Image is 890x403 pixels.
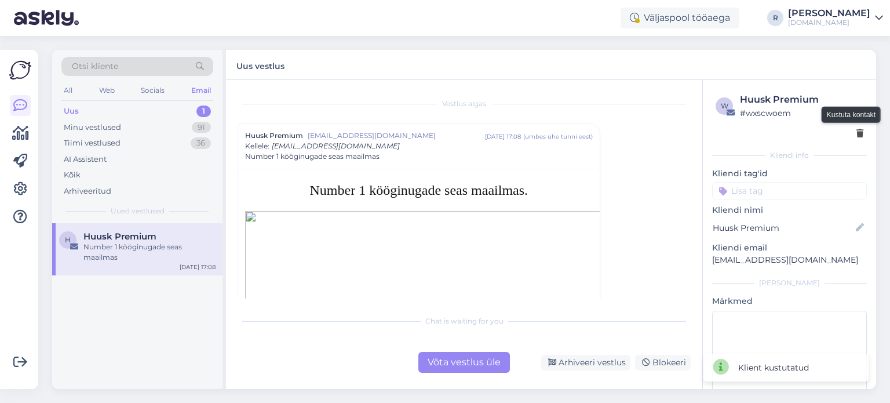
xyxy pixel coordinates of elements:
[541,355,630,371] div: Arhiveeri vestlus
[788,9,883,27] a: [PERSON_NAME][DOMAIN_NAME]
[83,242,216,263] div: Number 1 kööginugade seas maailmas
[485,132,521,141] div: [DATE] 17:08
[192,122,211,133] div: 91
[308,130,485,141] span: [EMAIL_ADDRESS][DOMAIN_NAME]
[738,362,809,374] div: Klient kustutatud
[788,18,870,27] div: [DOMAIN_NAME]
[111,206,165,216] span: Uued vestlused
[827,109,876,119] small: Kustuta kontakt
[712,150,867,161] div: Kliendi info
[180,263,216,271] div: [DATE] 17:08
[712,204,867,216] p: Kliendi nimi
[64,186,111,197] div: Arhiveeritud
[712,278,867,288] div: [PERSON_NAME]
[418,352,510,373] div: Võta vestlus üle
[138,83,167,98] div: Socials
[712,254,867,266] p: [EMAIL_ADDRESS][DOMAIN_NAME]
[712,182,867,199] input: Lisa tag
[712,295,867,307] p: Märkmed
[635,355,691,371] div: Blokeeri
[523,132,593,141] div: ( umbes ühe tunni eest )
[64,154,107,165] div: AI Assistent
[61,83,75,98] div: All
[72,60,118,72] span: Otsi kliente
[310,183,528,198] font: Number 1 kööginugade seas maailmas.
[191,137,211,149] div: 36
[236,57,284,72] label: Uus vestlus
[83,231,156,242] span: Huusk Premium
[767,10,783,26] div: R
[788,9,870,18] div: [PERSON_NAME]
[238,99,691,109] div: Vestlus algas
[621,8,739,28] div: Väljaspool tööaega
[64,106,79,117] div: Uus
[721,101,728,110] span: w
[64,169,81,181] div: Kõik
[713,222,853,234] input: Lisa nimi
[9,59,31,81] img: Askly Logo
[272,141,400,150] span: [EMAIL_ADDRESS][DOMAIN_NAME]
[712,168,867,180] p: Kliendi tag'id
[740,93,863,107] div: Huusk Premium
[189,83,213,98] div: Email
[196,106,211,117] div: 1
[740,107,863,119] div: # wxscwoem
[64,137,121,149] div: Tiimi vestlused
[238,316,691,326] div: Chat is waiting for you
[65,235,71,244] span: H
[245,151,380,162] span: Number 1 kööginugade seas maailmas
[97,83,117,98] div: Web
[310,188,528,197] a: Number 1 kööginugade seas maailmas.
[245,141,269,150] span: Kellele :
[64,122,121,133] div: Minu vestlused
[712,242,867,254] p: Kliendi email
[245,130,303,141] span: Huusk Premium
